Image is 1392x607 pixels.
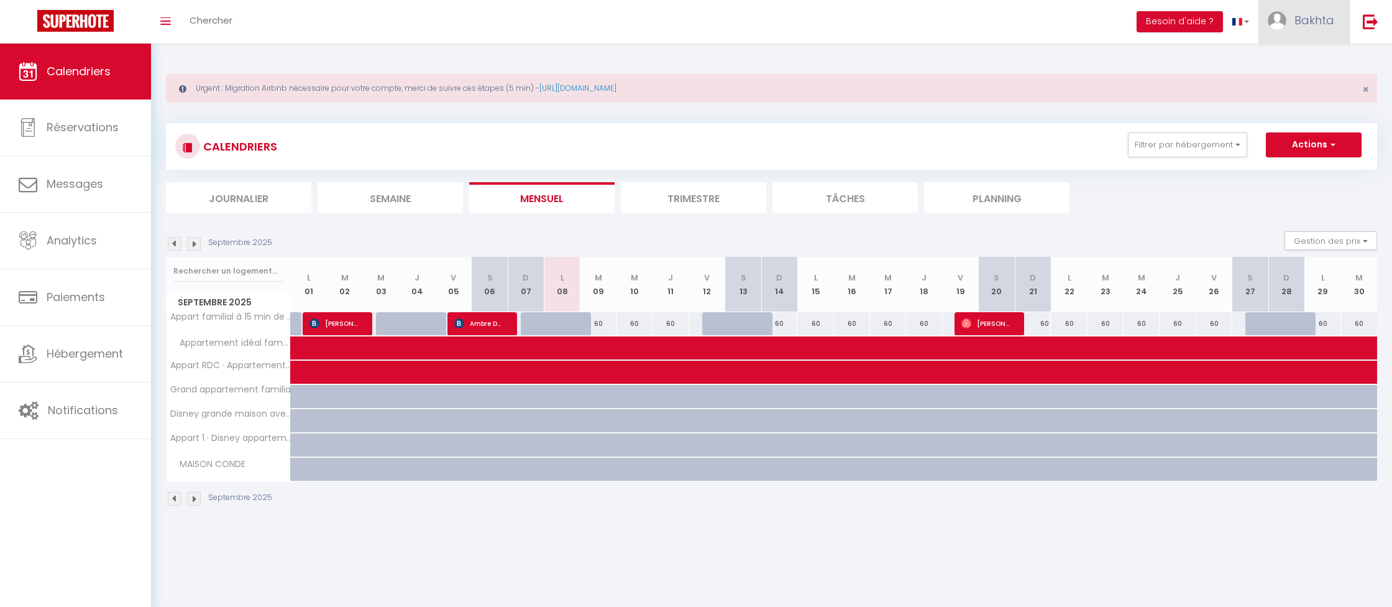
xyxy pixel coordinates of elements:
span: Chercher [190,14,232,27]
th: 14 [761,257,797,312]
button: Besoin d'aide ? [1137,11,1223,32]
div: 60 [652,312,689,335]
div: 60 [1087,312,1124,335]
th: 17 [870,257,906,312]
abbr: L [814,272,818,284]
button: Gestion des prix [1284,231,1377,250]
th: 02 [327,257,363,312]
th: 27 [1232,257,1268,312]
abbr: M [1138,272,1145,284]
span: MAISON CONDE [168,458,249,471]
abbr: V [451,272,456,284]
abbr: D [1030,272,1036,284]
abbr: M [631,272,638,284]
button: Filtrer par hébergement [1128,132,1247,157]
th: 07 [508,257,544,312]
div: 60 [761,312,797,335]
abbr: M [377,272,385,284]
span: Réservations [47,119,119,135]
span: Disney grande maison avec jardin [168,409,293,419]
abbr: M [341,272,349,284]
abbr: S [994,272,999,284]
img: ... [1268,11,1286,30]
div: 60 [1341,312,1377,335]
span: Paiements [47,289,105,305]
span: Messages [47,176,103,192]
div: 60 [1124,312,1160,335]
abbr: M [884,272,892,284]
li: Tâches [772,182,918,213]
abbr: J [1175,272,1180,284]
span: Septembre 2025 [167,294,290,312]
span: [PERSON_NAME] [309,312,357,335]
abbr: M [1355,272,1363,284]
span: Notifications [48,402,118,418]
span: [PERSON_NAME] [961,312,1009,335]
abbr: L [1068,272,1071,284]
th: 25 [1160,257,1196,312]
abbr: D [523,272,529,284]
button: Actions [1266,132,1362,157]
button: Ouvrir le widget de chat LiveChat [10,5,47,42]
p: Septembre 2025 [208,237,272,249]
div: 60 [834,312,870,335]
th: 20 [979,257,1015,312]
abbr: V [704,272,710,284]
abbr: S [1247,272,1253,284]
th: 22 [1051,257,1087,312]
th: 06 [472,257,508,312]
li: Semaine [318,182,463,213]
li: Journalier [166,182,311,213]
th: 15 [797,257,833,312]
th: 10 [616,257,652,312]
th: 16 [834,257,870,312]
th: 28 [1268,257,1304,312]
span: Hébergement [47,346,123,361]
th: 09 [580,257,616,312]
abbr: J [668,272,673,284]
abbr: M [848,272,856,284]
img: Super Booking [37,10,114,32]
abbr: D [1283,272,1289,284]
th: 01 [291,257,327,312]
th: 29 [1304,257,1340,312]
th: 23 [1087,257,1124,312]
a: [URL][DOMAIN_NAME] [539,83,616,93]
span: Appart familial à 15 min de Disney au calme [168,312,293,322]
div: 60 [1160,312,1196,335]
th: 03 [363,257,399,312]
abbr: V [1211,272,1217,284]
div: 60 [797,312,833,335]
span: Appartement idéal famille [168,336,293,350]
abbr: J [922,272,927,284]
p: Septembre 2025 [208,492,272,504]
th: 11 [652,257,689,312]
img: logout [1363,14,1378,29]
th: 13 [725,257,761,312]
li: Trimestre [621,182,766,213]
span: Bakhta [1294,12,1334,28]
div: Urgent : Migration Airbnb nécessaire pour votre compte, merci de suivre ces étapes (5 min) - [166,74,1377,103]
span: Ambre Dersion [454,312,502,335]
th: 18 [906,257,942,312]
div: 60 [1051,312,1087,335]
div: 60 [1015,312,1051,335]
input: Rechercher un logement... [173,260,283,282]
abbr: M [595,272,602,284]
th: 30 [1341,257,1377,312]
abbr: V [958,272,963,284]
div: 60 [870,312,906,335]
th: 19 [943,257,979,312]
li: Mensuel [469,182,615,213]
th: 26 [1196,257,1232,312]
span: Grand appartement familial [168,385,293,394]
abbr: L [561,272,564,284]
th: 21 [1015,257,1051,312]
abbr: D [776,272,782,284]
div: 60 [616,312,652,335]
span: Analytics [47,233,97,248]
th: 05 [436,257,472,312]
button: Close [1362,84,1369,95]
div: 60 [1304,312,1340,335]
abbr: S [741,272,746,284]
